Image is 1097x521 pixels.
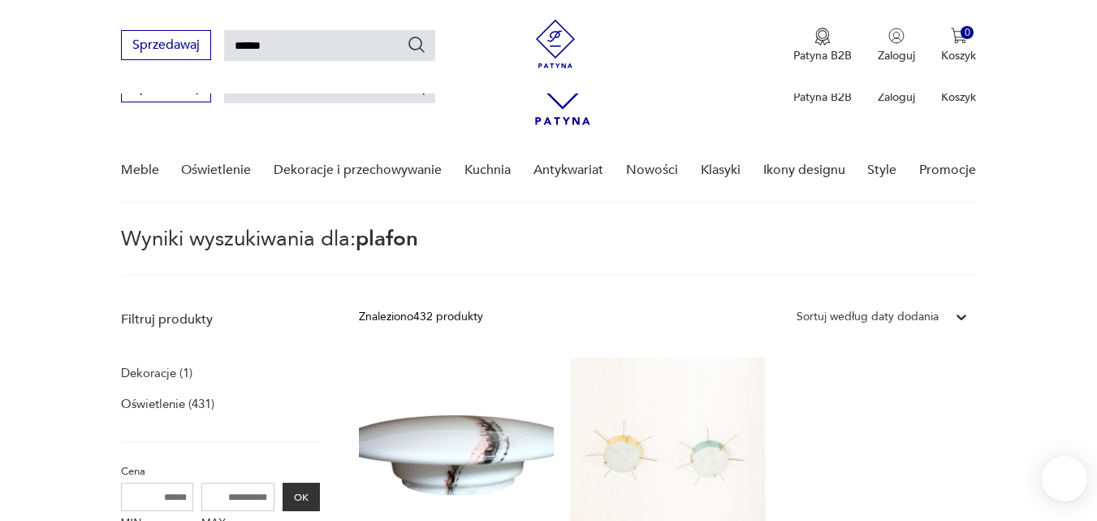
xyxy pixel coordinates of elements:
a: Dekoracje (1) [121,362,192,384]
a: Klasyki [701,139,741,202]
p: Patyna B2B [793,89,852,105]
img: Ikonka użytkownika [888,28,905,44]
a: Meble [121,139,159,202]
a: Oświetlenie (431) [121,393,214,415]
a: Promocje [919,139,976,202]
iframe: Smartsupp widget button [1042,456,1087,501]
div: 0 [961,26,974,40]
a: Antykwariat [533,139,603,202]
p: Koszyk [941,48,976,63]
p: Zaloguj [878,89,915,105]
div: Sortuj według daty dodania [797,308,939,326]
img: Patyna - sklep z meblami i dekoracjami vintage [531,20,580,68]
span: plafon [356,224,418,254]
a: Ikony designu [763,139,845,202]
button: Patyna B2B [793,28,852,63]
p: Filtruj produkty [121,310,320,328]
button: Sprzedawaj [121,30,211,60]
img: Ikona medalu [814,28,831,46]
button: Zaloguj [878,28,915,63]
a: Sprzedawaj [121,41,211,52]
a: Sprzedawaj [121,83,211,94]
a: Dekoracje i przechowywanie [274,139,442,202]
p: Wyniki wyszukiwania dla: [121,229,977,276]
a: Kuchnia [464,139,511,202]
a: Nowości [626,139,678,202]
p: Koszyk [941,89,976,105]
button: Szukaj [407,35,426,54]
p: Patyna B2B [793,48,852,63]
button: 0Koszyk [941,28,976,63]
a: Oświetlenie [181,139,251,202]
div: Znaleziono 432 produkty [359,308,483,326]
img: Ikona koszyka [951,28,967,44]
button: OK [283,483,320,511]
p: Cena [121,462,320,480]
a: Style [867,139,896,202]
p: Zaloguj [878,48,915,63]
a: Ikona medaluPatyna B2B [793,28,852,63]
